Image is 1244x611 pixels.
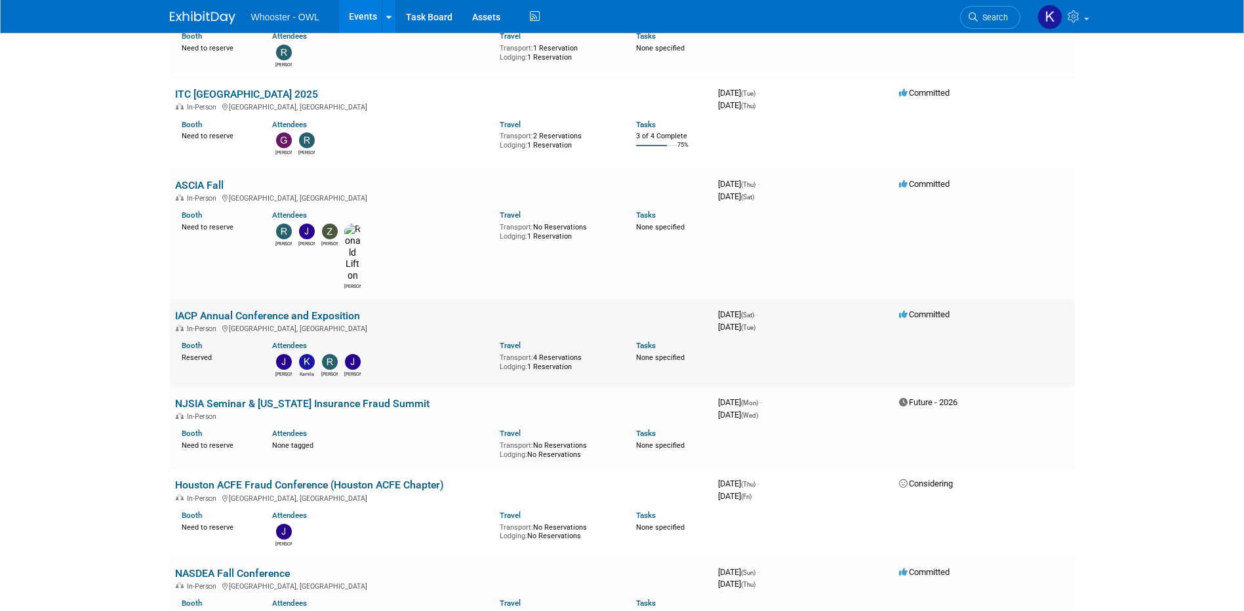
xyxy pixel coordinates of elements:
a: Travel [500,120,521,129]
div: [GEOGRAPHIC_DATA], [GEOGRAPHIC_DATA] [175,101,708,111]
img: In-Person Event [176,494,184,501]
span: In-Person [187,412,220,421]
span: Future - 2026 [899,397,957,407]
span: None specified [636,523,685,532]
div: Richard Spradley [321,370,338,378]
div: 1 Reservation 1 Reservation [500,41,616,62]
img: James Justus [276,524,292,540]
div: Richard Spradley [275,239,292,247]
div: No Reservations 1 Reservation [500,220,616,241]
div: Julia Haber [275,370,292,378]
a: Booth [182,210,202,220]
span: Transport: [500,353,533,362]
span: [DATE] [718,491,752,501]
span: In-Person [187,194,220,203]
a: Travel [500,511,521,520]
span: [DATE] [718,479,759,488]
a: Tasks [636,599,656,608]
span: In-Person [187,494,220,503]
span: Committed [899,179,950,189]
span: (Sat) [741,311,754,319]
div: Gary LaFond [275,148,292,156]
img: In-Person Event [176,582,184,589]
a: Booth [182,31,202,41]
span: (Thu) [741,581,755,588]
span: (Mon) [741,399,758,406]
a: Tasks [636,120,656,129]
span: [DATE] [718,191,754,201]
span: [DATE] [718,567,759,577]
span: [DATE] [718,410,758,420]
a: Travel [500,210,521,220]
span: - [757,567,759,577]
a: ASCIA Fall [175,179,224,191]
td: 75% [677,142,689,159]
span: In-Person [187,103,220,111]
span: Lodging: [500,363,527,371]
span: [DATE] [718,397,762,407]
span: Search [978,12,1008,22]
div: Need to reserve [182,220,253,232]
span: Lodging: [500,450,527,459]
span: None specified [636,223,685,231]
a: Attendees [272,210,307,220]
img: Ronald Lifton [344,224,361,282]
span: Transport: [500,223,533,231]
span: - [760,397,762,407]
div: [GEOGRAPHIC_DATA], [GEOGRAPHIC_DATA] [175,323,708,333]
div: Need to reserve [182,129,253,141]
span: - [757,88,759,98]
a: Attendees [272,120,307,129]
div: John Holsinger [344,370,361,378]
span: In-Person [187,325,220,333]
img: In-Person Event [176,194,184,201]
div: 3 of 4 Complete [636,132,708,141]
img: Gary LaFond [276,132,292,148]
div: 2 Reservations 1 Reservation [500,129,616,149]
div: Richard Spradley [298,148,315,156]
img: In-Person Event [176,103,184,109]
img: In-Person Event [176,325,184,331]
img: Kamila Castaneda [299,354,315,370]
span: (Thu) [741,481,755,488]
a: NASDEA Fall Conference [175,567,290,580]
span: Considering [899,479,953,488]
img: Zach Artz [322,224,338,239]
div: Reserved [182,351,253,363]
span: (Tue) [741,90,755,97]
span: None specified [636,353,685,362]
a: Attendees [272,31,307,41]
span: None specified [636,44,685,52]
img: In-Person Event [176,412,184,419]
a: Travel [500,31,521,41]
a: Booth [182,599,202,608]
span: None specified [636,441,685,450]
span: Whooster - OWL [251,12,319,22]
a: Attendees [272,429,307,438]
img: ExhibitDay [170,11,235,24]
img: Richard Spradley [299,132,315,148]
div: [GEOGRAPHIC_DATA], [GEOGRAPHIC_DATA] [175,580,708,591]
div: Need to reserve [182,41,253,53]
a: Booth [182,429,202,438]
span: (Fri) [741,493,752,500]
span: Lodging: [500,532,527,540]
a: Tasks [636,429,656,438]
span: Transport: [500,132,533,140]
img: James Justus [299,224,315,239]
span: [DATE] [718,579,755,589]
span: Lodging: [500,53,527,62]
a: Houston ACFE Fraud Conference (Houston ACFE Chapter) [175,479,444,491]
span: (Thu) [741,181,755,188]
img: Kamila Castaneda [1037,5,1062,30]
span: [DATE] [718,322,755,332]
span: Lodging: [500,232,527,241]
img: Richard Spradley [322,354,338,370]
div: 4 Reservations 1 Reservation [500,351,616,371]
div: [GEOGRAPHIC_DATA], [GEOGRAPHIC_DATA] [175,492,708,503]
img: Richard Spradley [276,224,292,239]
a: Booth [182,511,202,520]
span: Transport: [500,441,533,450]
span: (Thu) [741,102,755,109]
a: Tasks [636,341,656,350]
